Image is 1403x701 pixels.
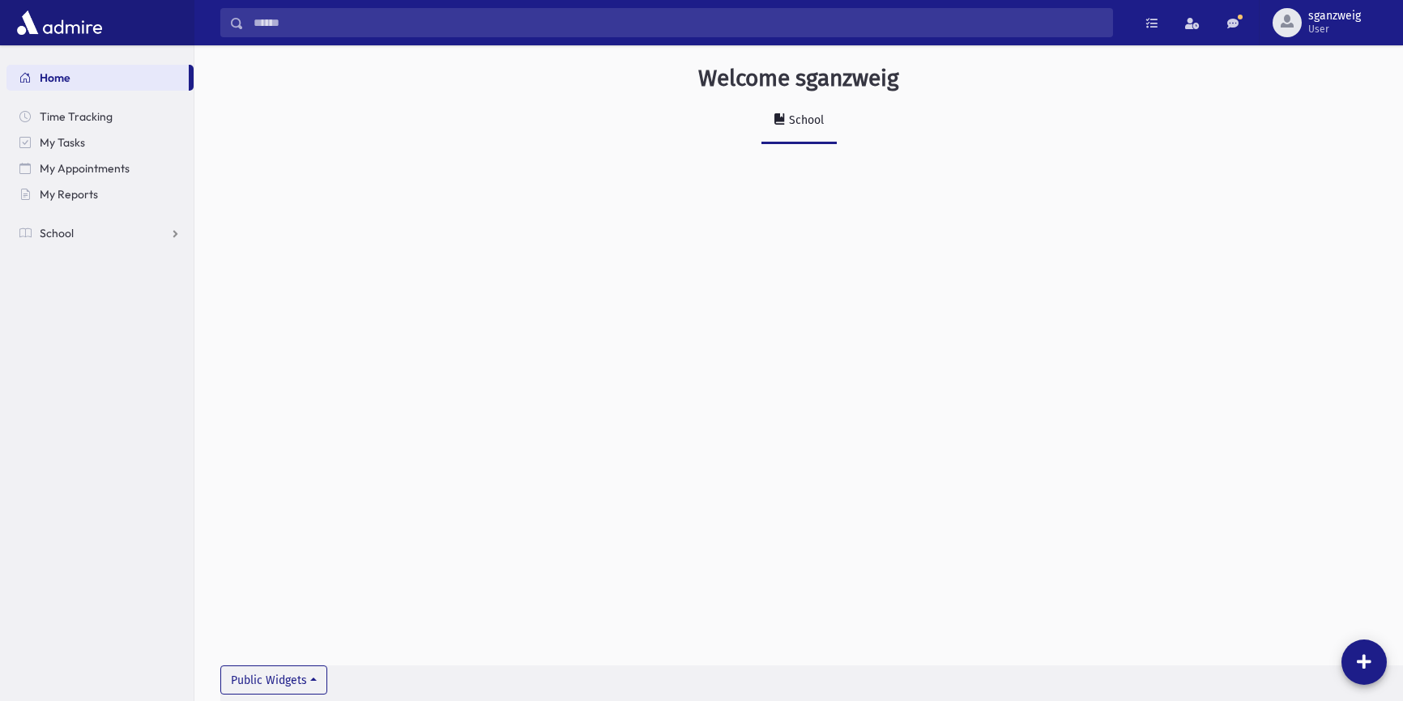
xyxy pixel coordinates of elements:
span: My Reports [40,187,98,202]
a: My Tasks [6,130,194,155]
a: School [6,220,194,246]
div: School [786,113,824,127]
span: sganzweig [1308,10,1361,23]
input: Search [244,8,1112,37]
a: My Reports [6,181,194,207]
a: My Appointments [6,155,194,181]
button: Public Widgets [220,665,327,695]
img: AdmirePro [13,6,106,39]
span: My Tasks [40,135,85,150]
a: Time Tracking [6,104,194,130]
a: School [761,99,837,144]
h3: Welcome sganzweig [698,65,899,92]
span: Home [40,70,70,85]
span: School [40,226,74,240]
span: My Appointments [40,161,130,176]
span: Time Tracking [40,109,113,124]
a: Home [6,65,189,91]
span: User [1308,23,1361,36]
